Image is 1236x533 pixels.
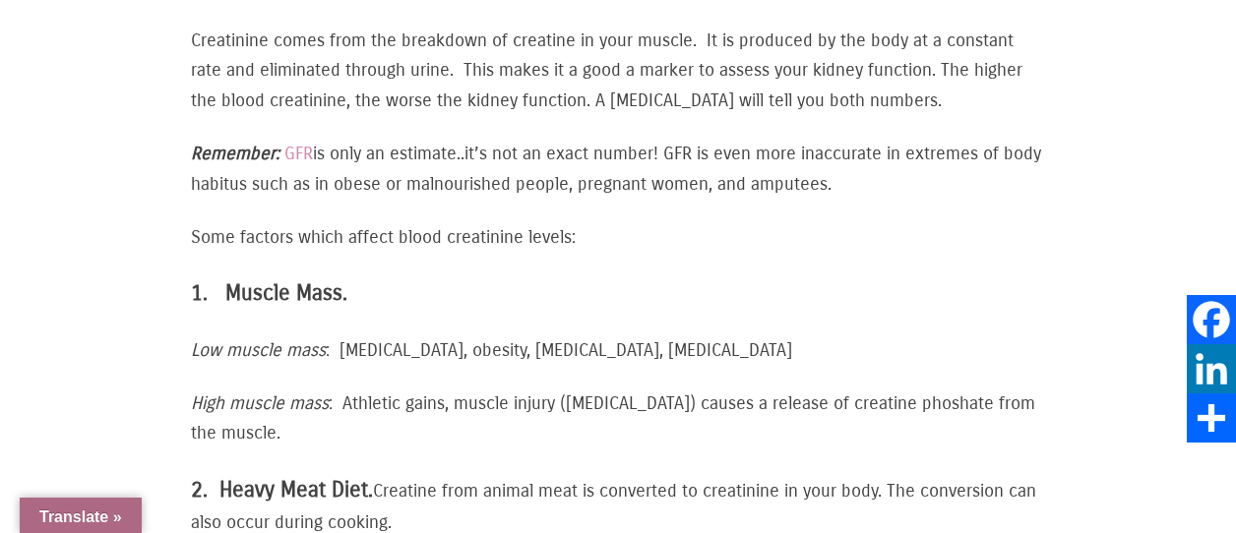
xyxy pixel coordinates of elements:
em: High muscle mass [191,392,329,414]
strong: 1. Muscle Mass. [191,280,347,306]
p: : Athletic gains, muscle injury ([MEDICAL_DATA]) causes a release of creatine phoshate from the m... [191,388,1044,448]
p: : [MEDICAL_DATA], obesity, [MEDICAL_DATA], [MEDICAL_DATA] [191,335,1044,366]
p: Some factors which affect blood creatinine levels: [191,222,1044,253]
a: GFR [284,143,313,164]
span: Translate » [39,508,122,525]
a: LinkedIn [1187,344,1236,393]
p: Creatinine comes from the breakdown of creatine in your muscle. It is produced by the body at a c... [191,26,1044,116]
p: is only an estimate..it’s not an exact number! GFR is even more inaccurate in extremes of body ha... [191,139,1044,199]
a: Facebook [1187,295,1236,344]
em: Low muscle mass [191,339,326,361]
em: Remember: [191,143,279,164]
big: 2. Heavy Meat Diet. [191,477,373,503]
